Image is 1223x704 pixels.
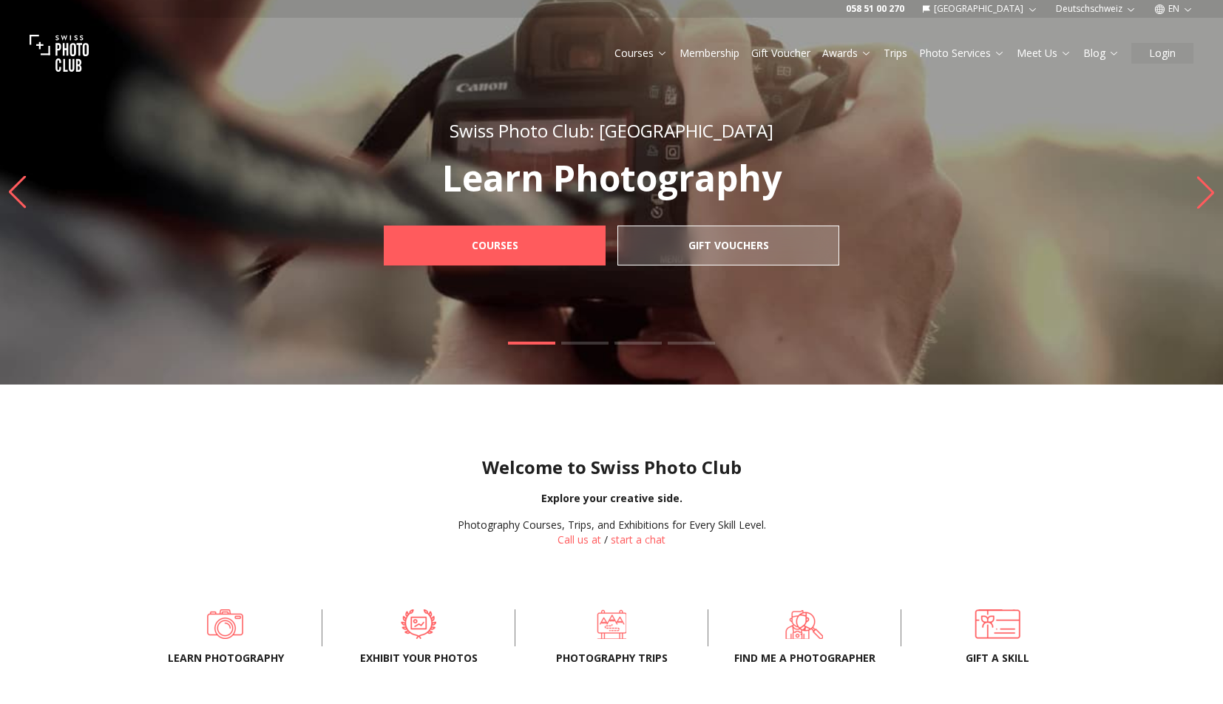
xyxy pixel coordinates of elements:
div: Photography Courses, Trips, and Exhibitions for Every Skill Level. [458,518,766,532]
button: Courses [609,43,674,64]
button: Meet Us [1011,43,1077,64]
b: Gift Vouchers [688,238,769,253]
a: Gift Vouchers [617,226,839,265]
a: Photography trips [539,609,684,639]
button: Login [1131,43,1193,64]
a: Meet Us [1017,46,1071,61]
a: 058 51 00 270 [846,3,904,15]
img: Swiss photo club [30,24,89,83]
button: Awards [816,43,878,64]
span: Swiss Photo Club: [GEOGRAPHIC_DATA] [450,118,773,143]
button: Photo Services [913,43,1011,64]
a: Courses [614,46,668,61]
span: Find me a photographer [732,651,877,666]
a: Gift Voucher [751,46,810,61]
a: Find me a photographer [732,609,877,639]
div: Explore your creative side. [12,491,1211,506]
button: Gift Voucher [745,43,816,64]
a: Photo Services [919,46,1005,61]
a: Courses [384,226,606,265]
span: Photography trips [539,651,684,666]
a: Blog [1083,46,1119,61]
div: / [458,518,766,547]
span: Gift a skill [925,651,1070,666]
p: Learn Photography [351,160,872,196]
b: Courses [472,238,518,253]
a: Gift a skill [925,609,1070,639]
button: Membership [674,43,745,64]
button: Trips [878,43,913,64]
span: Learn Photography [153,651,298,666]
span: Exhibit your photos [346,651,491,666]
a: Learn Photography [153,609,298,639]
a: Awards [822,46,872,61]
button: start a chat [611,532,665,547]
a: Exhibit your photos [346,609,491,639]
a: Call us at [558,532,601,546]
a: Membership [680,46,739,61]
a: Trips [884,46,907,61]
h1: Welcome to Swiss Photo Club [12,456,1211,479]
button: Blog [1077,43,1125,64]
